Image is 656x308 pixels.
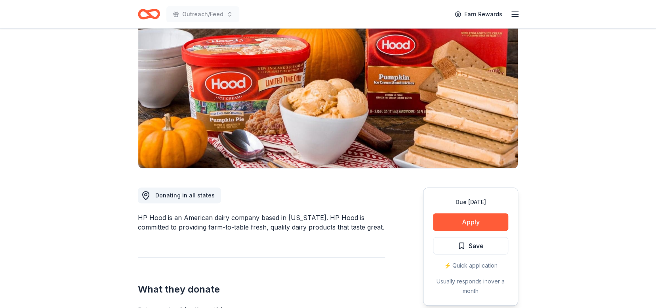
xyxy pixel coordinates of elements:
div: HP Hood is an American dairy company based in [US_STATE]. HP Hood is committed to providing farm-... [138,213,385,232]
span: Donating in all states [155,192,215,199]
h2: What they donate [138,283,385,296]
span: Outreach/Feed [182,10,223,19]
div: Due [DATE] [433,197,508,207]
img: Image for HP Hood [138,17,518,168]
button: Outreach/Feed [166,6,239,22]
div: Usually responds in over a month [433,277,508,296]
button: Save [433,237,508,254]
span: Save [469,241,484,251]
a: Home [138,5,160,23]
button: Apply [433,213,508,231]
a: Earn Rewards [450,7,507,21]
div: ⚡️ Quick application [433,261,508,270]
